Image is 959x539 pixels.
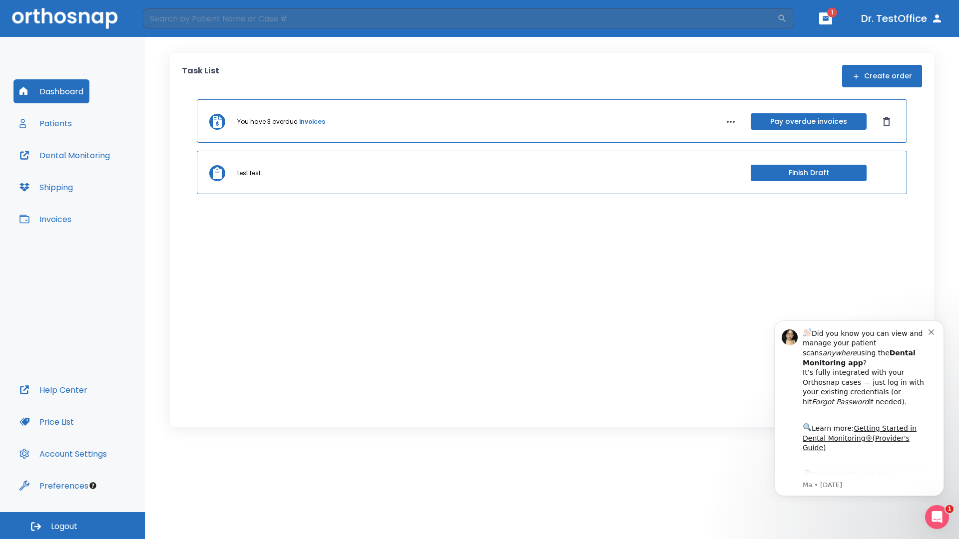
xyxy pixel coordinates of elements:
[13,143,116,167] button: Dental Monitoring
[751,165,867,181] button: Finish Draft
[857,9,947,27] button: Dr. TestOffice
[43,159,132,177] a: App Store
[13,378,93,402] button: Help Center
[237,169,261,178] p: test test
[842,65,922,87] button: Create order
[143,8,777,28] input: Search by Patient Name or Case #
[925,505,949,529] iframe: Intercom live chat
[299,117,325,126] a: invoices
[13,410,80,434] button: Price List
[169,15,177,23] button: Dismiss notification
[182,65,219,87] p: Task List
[12,8,118,28] img: Orthosnap
[43,157,169,208] div: Download the app: | ​ Let us know if you need help getting started!
[13,207,77,231] button: Invoices
[13,175,79,199] button: Shipping
[879,114,895,130] button: Dismiss
[13,79,89,103] button: Dashboard
[946,505,954,513] span: 1
[759,311,959,502] iframe: Intercom notifications message
[751,113,867,130] button: Pay overdue invoices
[827,7,837,17] span: 1
[43,169,169,178] p: Message from Ma, sent 8w ago
[51,521,77,532] span: Logout
[13,474,94,498] button: Preferences
[237,117,297,126] p: You have 3 overdue
[13,111,78,135] button: Patients
[88,481,97,490] div: Tooltip anchor
[13,442,113,466] button: Account Settings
